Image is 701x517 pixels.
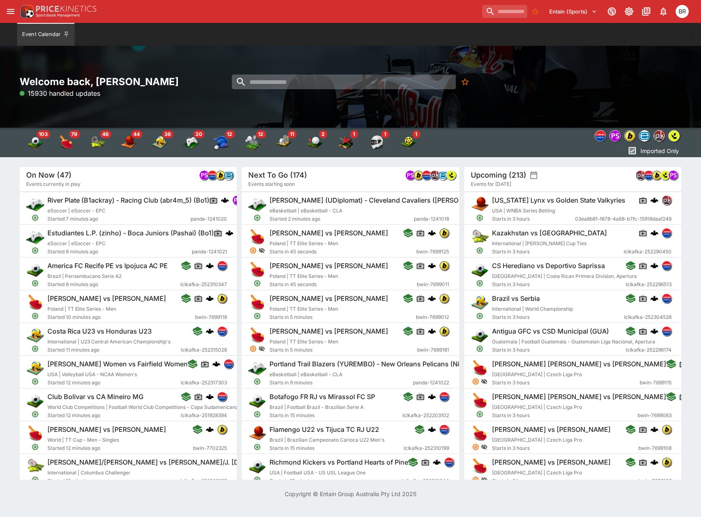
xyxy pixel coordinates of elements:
[650,425,658,433] img: logo-cerberus.svg
[248,359,266,377] img: esports.png
[26,457,44,475] img: tennis.png
[482,5,527,18] input: search
[446,170,456,180] div: lsports
[213,134,230,151] div: Baseball
[662,425,671,434] img: bwin.png
[180,280,227,289] span: lclkafka-252310347
[440,228,449,237] img: bwin.png
[662,196,671,205] img: pricekinetics.png
[206,327,214,335] div: cerberus
[445,458,454,467] img: lclkafka.png
[307,134,323,151] div: Golf
[181,411,227,420] span: lclkafka-251928394
[640,147,679,155] p: Imported Only
[248,261,266,279] img: table_tennis.png
[270,196,509,205] h6: [PERSON_NAME] (UDiplomat) - Cleveland Cavaliers ([PERSON_NAME]) (Bo1)
[422,170,431,180] div: lclkafka
[276,134,292,151] div: Cricket
[338,134,354,151] div: Snooker
[471,457,489,475] img: table_tennis.png
[428,262,436,270] img: logo-cerberus.svg
[610,131,620,141] img: pandascore.png
[31,247,39,254] svg: Open
[245,134,261,151] div: Badminton
[644,171,653,180] img: lclkafka.png
[248,170,307,180] h5: Next To Go (174)
[26,424,44,442] img: table_tennis.png
[544,5,602,18] button: Select Tenant
[250,247,257,254] svg: Suspended
[650,458,658,466] img: logo-cerberus.svg
[593,128,681,144] div: Event type filters
[206,393,214,401] img: logo-cerberus.svg
[245,134,261,151] img: badminton
[440,294,449,303] img: bwin.png
[650,294,658,303] img: logo-cerberus.svg
[662,228,672,238] div: lclkafka
[193,444,227,452] span: bwin-7702325
[654,131,665,141] img: pricekinetics.png
[650,262,658,270] img: logo-cerberus.svg
[638,444,672,452] span: bwin-7699108
[413,379,449,387] span: panda-1241022
[120,134,137,151] div: Basketball
[428,425,436,433] img: logo-cerberus.svg
[381,130,389,138] span: 1
[27,134,43,151] img: soccer
[471,392,489,410] img: table_tennis.png
[248,195,266,213] img: esports.png
[199,170,209,180] div: pandascore
[270,240,338,246] span: Poland | TT Elite Series - Men
[650,196,658,204] div: cerberus
[20,88,100,98] p: 15930 handled updates
[656,4,671,19] button: Notifications
[270,360,487,368] h6: Portland Trail Blazers (YUREMBO) - New Orleans Pelicans (Niko) (Bo1)
[492,313,624,321] span: Starts in 3 hours
[47,339,171,345] span: International | U23 Central American Championship's
[492,306,573,312] span: International | World Championship
[192,248,227,256] span: panda-1241021
[624,248,672,256] span: lclkafka-252290450
[595,131,606,141] img: lclkafka.png
[47,327,152,336] h6: Costa Rica U23 vs Honduras U23
[438,170,448,180] div: betradar
[248,424,266,442] img: basketball.png
[428,327,436,335] div: cerberus
[604,4,619,19] button: Connected to PK
[668,130,680,142] div: lsports
[440,327,449,336] img: bwin.png
[182,134,199,151] img: esports
[47,273,121,279] span: Brazil | Pernambucano Serie A2
[213,134,230,151] img: baseball
[471,180,511,188] span: Events for [DATE]
[595,130,606,142] div: lclkafka
[151,134,168,151] div: Volleyball
[100,130,111,138] span: 46
[662,195,672,205] div: pricekinetics
[650,327,658,335] img: logo-cerberus.svg
[248,228,266,246] img: table_tennis.png
[254,280,261,287] svg: Open
[471,326,489,344] img: soccer.png
[417,248,449,256] span: bwin-7699125
[639,130,650,142] div: betradar
[120,134,137,151] img: basketball
[492,273,637,279] span: [GEOGRAPHIC_DATA] | Costa Rican Primera Division, Apertura
[89,134,106,151] div: Tennis
[638,477,672,485] span: bwin-7699107
[270,215,414,223] span: Started 2 minutes ago
[225,130,235,138] span: 12
[529,5,542,18] button: No Bookmarks
[428,327,436,335] img: logo-cerberus.svg
[412,130,420,138] span: 1
[206,262,214,270] div: cerberus
[471,195,489,213] img: basketball.png
[218,294,227,303] img: bwin.png
[492,425,611,434] h6: [PERSON_NAME] vs [PERSON_NAME]
[131,130,142,138] span: 44
[256,130,266,138] span: 12
[288,130,297,138] span: 11
[237,228,247,238] div: pandascore
[430,171,439,180] img: pricekinetics.png
[458,75,473,89] button: No Bookmarks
